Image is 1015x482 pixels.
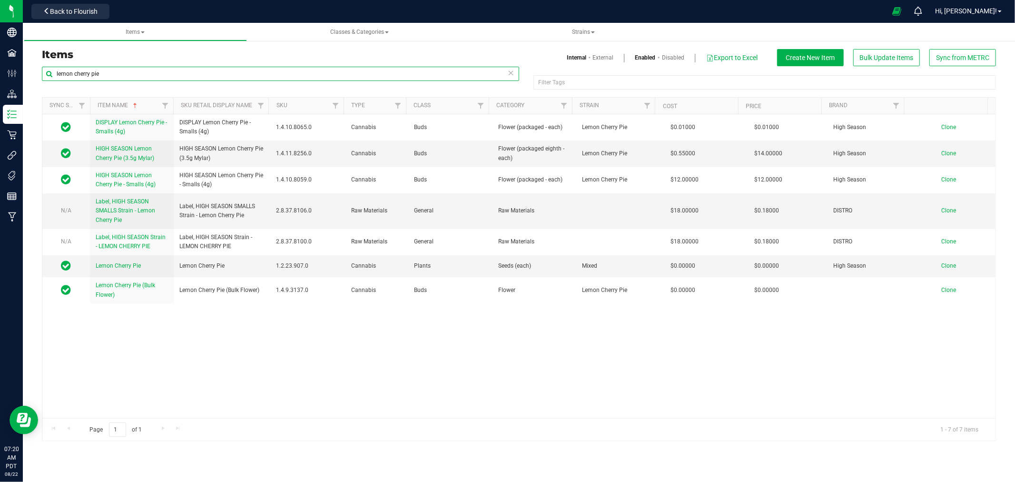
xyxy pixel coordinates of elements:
inline-svg: Reports [7,191,17,201]
span: $18.00000 [666,204,703,218]
span: Cannabis [351,175,403,184]
button: Bulk Update Items [853,49,920,66]
span: $0.00000 [749,283,784,297]
a: Category [497,102,525,109]
span: Buds [414,123,487,132]
a: Cost [663,103,677,110]
span: Lemon Cherry Pie [582,123,654,132]
span: Cannabis [351,123,403,132]
span: DISTRO [833,206,906,215]
span: Hi, [PERSON_NAME]! [935,7,997,15]
span: Raw Materials [498,237,571,246]
span: Lemon Cherry Pie [582,149,654,158]
span: 1.4.11.8256.0 [276,149,340,158]
a: Filter [74,98,90,114]
a: SKU [276,102,287,109]
span: 1.4.9.3137.0 [276,286,340,295]
p: 08/22 [4,471,19,478]
a: Class [414,102,431,109]
a: Price [746,103,762,110]
span: Items [126,29,145,35]
span: HIGH SEASON Lemon Cherry Pie - Smalls (4g) [96,172,156,188]
span: Label, HIGH SEASON Strain - LEMON CHERRY PIE [96,234,166,250]
span: Page of 1 [81,422,150,437]
span: In Sync [61,259,71,272]
a: Type [351,102,365,109]
inline-svg: Configuration [7,69,17,78]
span: 1.4.10.8059.0 [276,175,340,184]
span: Plants [414,261,487,271]
span: Cannabis [351,149,403,158]
a: Clone [941,207,966,214]
span: $14.00000 [749,147,787,161]
a: Sync Status [49,102,86,109]
span: HIGH SEASON Lemon Cherry Pie - Smalls (4g) [179,171,265,189]
a: DISPLAY Lemon Cherry Pie - Smalls (4g) [96,118,168,136]
button: Export to Excel [706,50,758,66]
span: 1.4.10.8065.0 [276,123,340,132]
span: $18.00000 [666,235,703,249]
span: Clone [941,124,956,131]
span: Cannabis [351,286,403,295]
span: General [414,206,487,215]
a: Label, HIGH SEASON Strain - LEMON CHERRY PIE [96,233,168,251]
span: 2.8.37.8100.0 [276,237,340,246]
span: $0.00000 [749,259,784,273]
a: Sku Retail Display Name [181,102,252,109]
span: Open Ecommerce Menu [886,2,907,20]
span: Lemon Cherry Pie [179,261,225,271]
span: 2.8.37.8106.0 [276,206,340,215]
span: 1.2.23.907.0 [276,261,340,271]
a: Filter [639,98,655,114]
span: Flower (packaged - each) [498,123,571,132]
button: Sync from METRC [929,49,996,66]
span: $12.00000 [666,173,703,187]
span: Buds [414,149,487,158]
span: High Season [833,149,906,158]
span: Back to Flourish [50,8,98,15]
span: In Sync [61,173,71,186]
a: Internal [567,53,586,62]
span: Buds [414,175,487,184]
span: DISPLAY Lemon Cherry Pie - Smalls (4g) [179,118,265,136]
button: Create New Item [777,49,844,66]
input: 1 [109,422,126,437]
span: Label, HIGH SEASON SMALLS Strain - Lemon Cherry Pie [96,198,155,223]
button: Back to Flourish [31,4,109,19]
span: $0.01000 [749,120,784,134]
span: Buds [414,286,487,295]
a: Lemon Cherry Pie (Bulk Flower) [96,281,168,299]
iframe: Resource center [10,406,38,434]
span: In Sync [61,147,71,160]
span: Clone [941,287,956,293]
span: $0.18000 [749,235,784,249]
span: Label, HIGH SEASON SMALLS Strain - Lemon Cherry Pie [179,202,265,220]
a: Filter [888,98,904,114]
span: N/A [61,207,71,214]
a: HIGH SEASON Lemon Cherry Pie - Smalls (4g) [96,171,168,189]
span: Label, HIGH SEASON Strain - LEMON CHERRY PIE [179,233,265,251]
inline-svg: Inventory [7,110,17,119]
span: HIGH SEASON Lemon Cherry Pie (3.5g Mylar) [179,144,265,162]
span: Raw Materials [351,206,403,215]
span: Lemon Cherry Pie [96,262,141,269]
span: General [414,237,487,246]
a: Filter [158,98,173,114]
span: N/A [61,238,71,245]
inline-svg: Retail [7,130,17,140]
span: DISPLAY Lemon Cherry Pie - Smalls (4g) [96,119,167,135]
span: $0.00000 [666,283,700,297]
span: High Season [833,175,906,184]
h3: Items [42,49,512,60]
a: Clone [941,287,966,293]
a: Label, HIGH SEASON SMALLS Strain - Lemon Cherry Pie [96,197,168,225]
inline-svg: Manufacturing [7,212,17,221]
inline-svg: Tags [7,171,17,181]
p: 07:20 AM PDT [4,445,19,471]
span: DISTRO [833,237,906,246]
span: $0.18000 [749,204,784,218]
span: Classes & Categories [330,29,389,35]
inline-svg: Distribution [7,89,17,99]
a: Clone [941,124,966,131]
span: Mixed [582,261,654,271]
